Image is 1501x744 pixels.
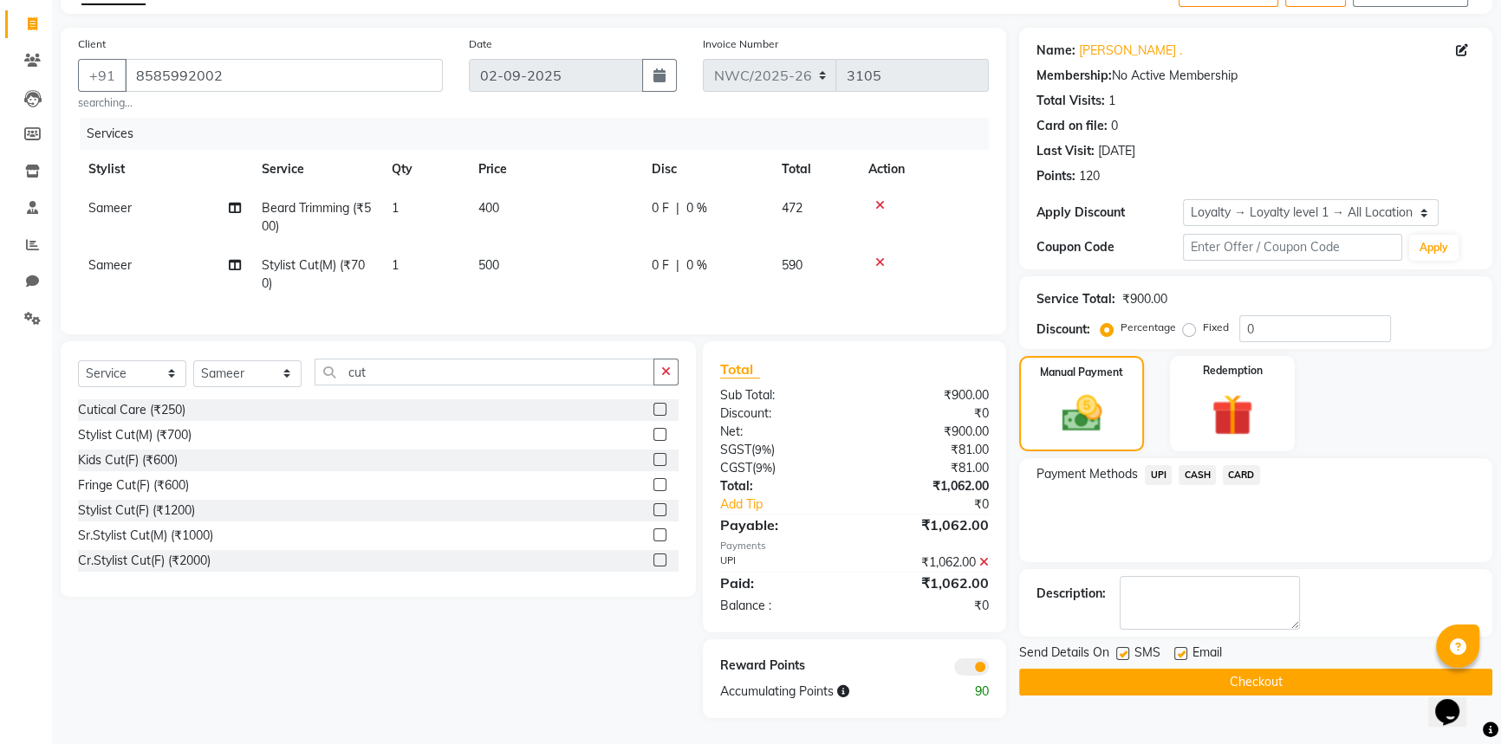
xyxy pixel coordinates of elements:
[854,404,1002,423] div: ₹0
[468,150,641,189] th: Price
[1019,669,1492,695] button: Checkout
[1019,644,1109,665] span: Send Details On
[707,386,854,404] div: Sub Total:
[1108,92,1115,110] div: 1
[1036,42,1075,60] div: Name:
[1203,320,1229,335] label: Fixed
[879,495,1002,514] div: ₹0
[1145,465,1172,485] span: UPI
[1036,585,1106,603] div: Description:
[854,597,1002,615] div: ₹0
[78,451,178,469] div: Kids Cut(F) (₹600)
[720,539,990,553] div: Payments
[652,256,669,275] span: 0 F
[1183,234,1402,261] input: Enter Offer / Coupon Code
[478,257,499,273] span: 500
[1036,92,1105,110] div: Total Visits:
[1134,644,1160,665] span: SMS
[1199,389,1266,441] img: _gift.svg
[78,59,127,92] button: +91
[78,401,185,419] div: Cutical Care (₹250)
[1036,67,1112,85] div: Membership:
[1079,42,1182,60] a: [PERSON_NAME] .
[1079,167,1100,185] div: 120
[1111,117,1118,135] div: 0
[78,426,192,444] div: Stylist Cut(M) (₹700)
[251,150,381,189] th: Service
[1049,391,1114,437] img: _cash.svg
[641,150,771,189] th: Disc
[1036,290,1115,308] div: Service Total:
[652,199,669,217] span: 0 F
[78,527,213,545] div: Sr.Stylist Cut(M) (₹1000)
[676,199,679,217] span: |
[707,477,854,495] div: Total:
[771,150,858,189] th: Total
[78,552,211,570] div: Cr.Stylist Cut(F) (₹2000)
[392,200,399,216] span: 1
[1036,167,1075,185] div: Points:
[1122,290,1167,308] div: ₹900.00
[78,476,189,495] div: Fringe Cut(F) (₹600)
[707,657,854,676] div: Reward Points
[1036,238,1183,256] div: Coupon Code
[858,150,989,189] th: Action
[381,150,468,189] th: Qty
[88,200,132,216] span: Sameer
[1428,675,1484,727] iframe: chat widget
[755,443,771,456] span: 9%
[928,683,1002,701] div: 90
[78,36,106,52] label: Client
[80,118,1002,150] div: Services
[78,150,251,189] th: Stylist
[1409,235,1459,261] button: Apply
[686,256,707,275] span: 0 %
[707,495,880,514] a: Add Tip
[720,442,751,457] span: SGST
[262,200,371,234] span: Beard Trimming (₹500)
[315,359,654,385] input: Search or Scan
[720,360,760,378] span: Total
[1223,465,1260,485] span: CARD
[1036,204,1183,222] div: Apply Discount
[1036,142,1095,160] div: Last Visit:
[854,459,1002,477] div: ₹81.00
[686,199,707,217] span: 0 %
[1179,465,1216,485] span: CASH
[707,441,854,459] div: ( )
[1036,465,1138,483] span: Payment Methods
[854,423,1002,441] div: ₹900.00
[854,386,1002,404] div: ₹900.00
[854,573,1002,593] div: ₹1,062.00
[756,461,772,475] span: 9%
[392,257,399,273] span: 1
[1098,142,1135,160] div: [DATE]
[854,553,1002,572] div: ₹1,062.00
[703,36,778,52] label: Invoice Number
[707,459,854,477] div: ( )
[1036,117,1108,135] div: Card on file:
[720,460,752,476] span: CGST
[676,256,679,275] span: |
[1040,365,1123,380] label: Manual Payment
[78,501,195,520] div: Stylist Cut(F) (₹1200)
[262,257,365,291] span: Stylist Cut(M) (₹700)
[854,514,1002,535] div: ₹1,062.00
[125,59,443,92] input: Search by Name/Mobile/Email/Code
[478,200,499,216] span: 400
[78,95,443,111] small: searching...
[707,573,854,593] div: Paid:
[707,553,854,572] div: UPI
[707,404,854,423] div: Discount:
[88,257,132,273] span: Sameer
[1036,67,1475,85] div: No Active Membership
[707,514,854,535] div: Payable:
[707,683,929,701] div: Accumulating Points
[469,36,492,52] label: Date
[1203,363,1263,378] label: Redemption
[707,423,854,441] div: Net:
[782,257,802,273] span: 590
[854,477,1002,495] div: ₹1,062.00
[707,597,854,615] div: Balance :
[1036,320,1090,339] div: Discount:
